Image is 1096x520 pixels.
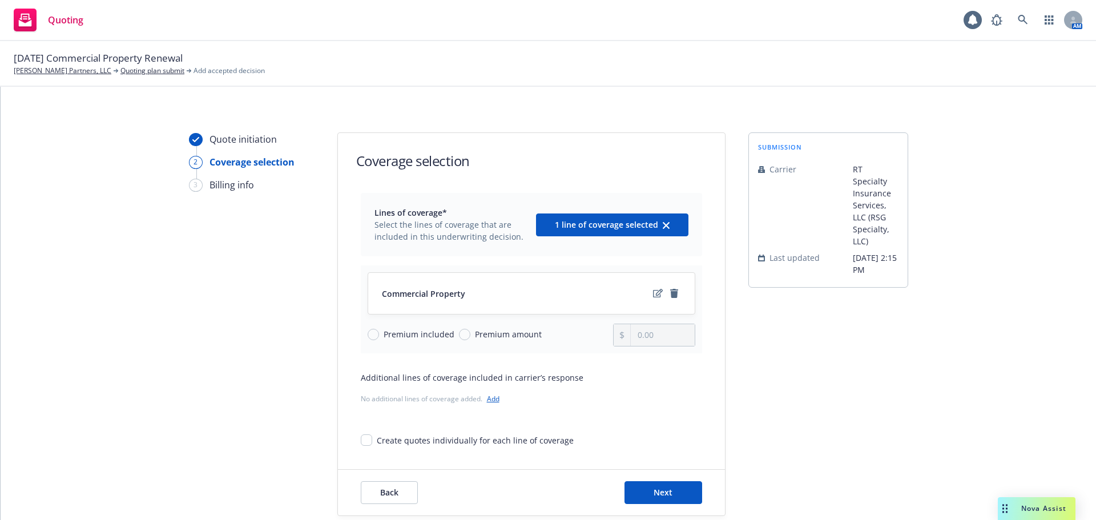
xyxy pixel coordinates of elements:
[654,487,672,498] span: Next
[384,328,454,340] span: Premium included
[48,15,83,25] span: Quoting
[555,219,658,230] span: 1 line of coverage selected
[380,487,398,498] span: Back
[853,163,898,247] span: RT Specialty Insurance Services, LLC (RSG Specialty, LLC)
[475,328,542,340] span: Premium amount
[374,219,529,243] span: Select the lines of coverage that are included in this underwriting decision.
[209,155,295,169] div: Coverage selection
[14,66,111,76] a: [PERSON_NAME] Partners, LLC
[998,497,1012,520] div: Drag to move
[853,252,898,276] span: [DATE] 2:15 PM
[985,9,1008,31] a: Report a Bug
[1038,9,1061,31] a: Switch app
[1021,503,1066,513] span: Nova Assist
[361,372,702,384] div: Additional lines of coverage included in carrier’s response
[356,151,470,170] h1: Coverage selection
[361,393,702,405] div: No additional lines of coverage added.
[361,481,418,504] button: Back
[769,252,820,264] span: Last updated
[624,481,702,504] button: Next
[769,163,796,175] span: Carrier
[194,66,265,76] span: Add accepted decision
[631,324,694,346] input: 0.00
[998,497,1075,520] button: Nova Assist
[9,4,88,36] a: Quoting
[374,207,529,219] span: Lines of coverage*
[377,434,574,446] div: Create quotes individually for each line of coverage
[382,288,465,300] span: Commercial Property
[651,287,665,300] a: edit
[1012,9,1034,31] a: Search
[189,156,203,169] div: 2
[209,132,277,146] div: Quote initiation
[667,287,681,300] a: remove
[487,394,499,404] a: Add
[209,178,254,192] div: Billing info
[14,51,183,66] span: [DATE] Commercial Property Renewal
[368,329,379,340] input: Premium included
[189,179,203,192] div: 3
[536,213,688,236] button: 1 line of coverage selectedclear selection
[120,66,184,76] a: Quoting plan submit
[758,142,802,152] span: submission
[663,222,670,229] svg: clear selection
[459,329,470,340] input: Premium amount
